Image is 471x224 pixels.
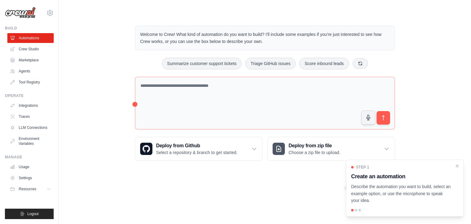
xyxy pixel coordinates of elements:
span: Resources [19,187,36,191]
h3: Deploy from Github [156,142,237,149]
button: Triage GitHub issues [245,58,296,69]
a: Agents [7,66,54,76]
a: Tool Registry [7,77,54,87]
img: Logo [5,7,36,19]
span: Logout [27,211,39,216]
h3: Create an automation [351,172,451,181]
p: Select a repository & branch to get started. [156,149,237,156]
p: Choose a zip file to upload. [289,149,340,156]
div: Build [5,26,54,31]
a: Marketplace [7,55,54,65]
button: Score inbound leads [299,58,349,69]
button: Logout [5,209,54,219]
p: Welcome to Crew! What kind of automation do you want to build? I'll include some examples if you'... [140,31,390,45]
div: Manage [5,155,54,160]
a: Automations [7,33,54,43]
span: Step 1 [356,165,369,170]
div: Operate [5,93,54,98]
a: Traces [7,112,54,122]
a: Crew Studio [7,44,54,54]
a: Settings [7,173,54,183]
a: Environment Variables [7,134,54,149]
button: Summarize customer support tickets [162,58,242,69]
a: Usage [7,162,54,172]
p: Describe the automation you want to build, select an example option, or use the microphone to spe... [351,183,451,204]
a: Integrations [7,101,54,110]
h3: Deploy from zip file [289,142,340,149]
button: Resources [7,184,54,194]
a: LLM Connections [7,123,54,133]
button: Close walkthrough [455,164,460,168]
